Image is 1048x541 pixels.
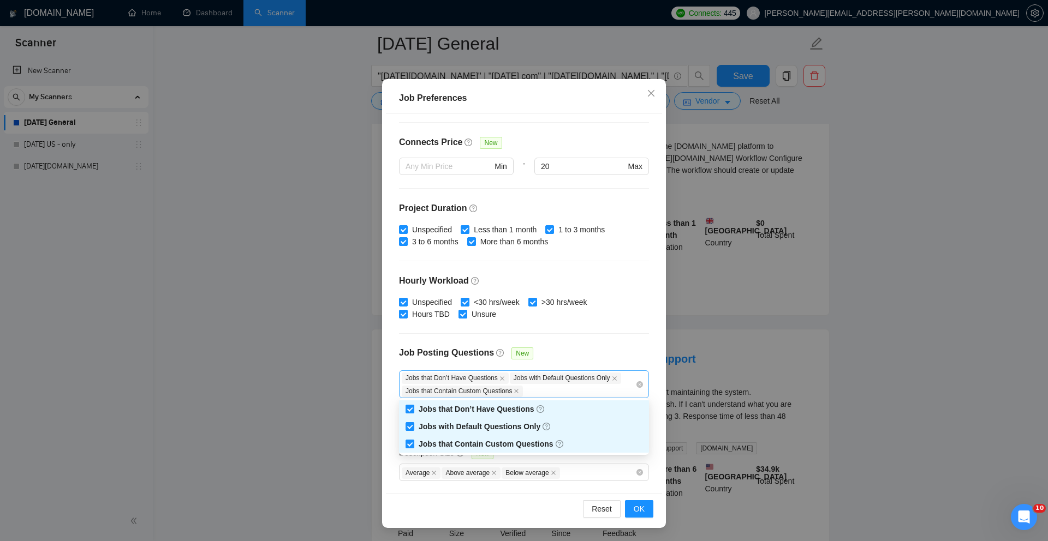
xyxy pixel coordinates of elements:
span: close [612,376,617,381]
span: question-circle [471,276,480,285]
span: New [511,347,533,359]
span: 10 [1033,504,1046,513]
div: - [514,158,534,188]
button: Reset [583,500,621,518]
span: Max [628,160,642,172]
span: question-circle [543,422,551,431]
span: Jobs with Default Questions Only [419,422,551,431]
span: Below average [502,467,559,479]
span: Jobs that Don’t Have Questions [402,372,509,384]
span: New [480,137,502,149]
span: OK [634,503,645,515]
span: close [431,470,437,476]
input: Any Max Price [541,160,626,172]
span: Jobs that Contain Custom Questions [419,440,564,448]
span: <30 hrs/week [469,296,524,308]
span: close [514,388,519,394]
span: Above average [442,467,501,479]
span: 1 to 3 months [554,224,609,236]
span: >30 hrs/week [537,296,592,308]
input: Any Min Price [406,160,492,172]
span: question-circle [465,138,473,147]
span: close-circle [636,469,643,476]
h4: Project Duration [399,202,649,215]
span: close [491,470,497,476]
span: More than 6 months [476,236,553,248]
span: 3 to 6 months [408,236,463,248]
span: Hours TBD [408,308,454,320]
span: close [499,376,505,381]
span: Less than 1 month [469,224,541,236]
span: Unspecified [408,296,456,308]
span: close-circle [636,381,643,388]
h4: Hourly Workload [399,274,649,287]
span: Jobs that Don’t Have Questions [419,405,545,413]
span: question-circle [537,405,545,413]
span: question-circle [469,204,478,213]
span: close [551,470,556,476]
span: Reset [592,503,612,515]
div: Job Preferences [399,92,649,105]
span: Jobs with Default Questions Only [510,372,621,384]
span: Unsure [467,308,501,320]
h4: Connects Price [399,136,462,149]
button: OK [625,500,653,518]
span: Unspecified [408,224,456,236]
span: Min [495,160,507,172]
span: close [647,89,656,98]
iframe: Intercom live chat [1011,504,1037,530]
button: Close [636,79,666,109]
span: Jobs that Contain Custom Questions [402,386,523,397]
span: question-circle [496,348,505,357]
h4: Job Posting Questions [399,346,494,359]
span: question-circle [556,440,564,448]
span: Average [402,467,440,479]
